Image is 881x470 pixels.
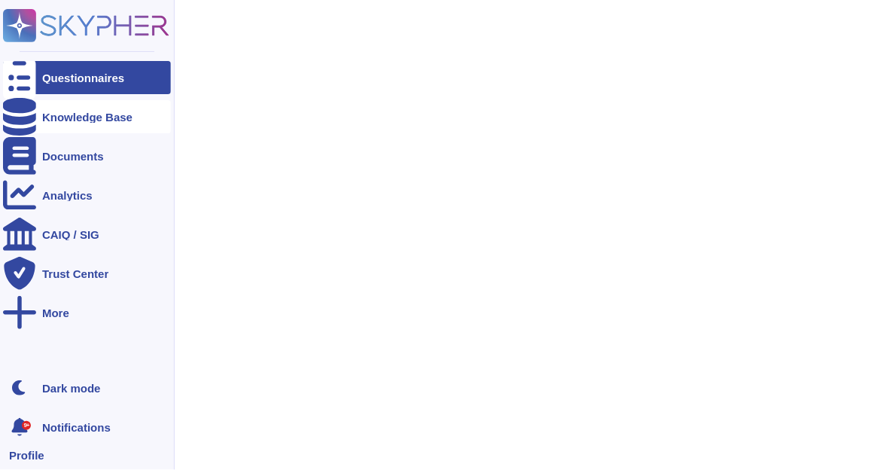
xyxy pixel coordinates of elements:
[3,179,171,212] a: Analytics
[42,229,99,240] div: CAIQ / SIG
[42,151,104,162] div: Documents
[42,268,108,279] div: Trust Center
[42,307,69,319] div: More
[3,218,171,251] a: CAIQ / SIG
[42,72,124,84] div: Questionnaires
[42,383,101,394] div: Dark mode
[3,257,171,290] a: Trust Center
[3,139,171,172] a: Documents
[3,61,171,94] a: Questionnaires
[9,450,44,461] span: Profile
[42,422,111,433] span: Notifications
[3,100,171,133] a: Knowledge Base
[42,190,93,201] div: Analytics
[22,421,31,430] div: 9+
[42,111,133,123] div: Knowledge Base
